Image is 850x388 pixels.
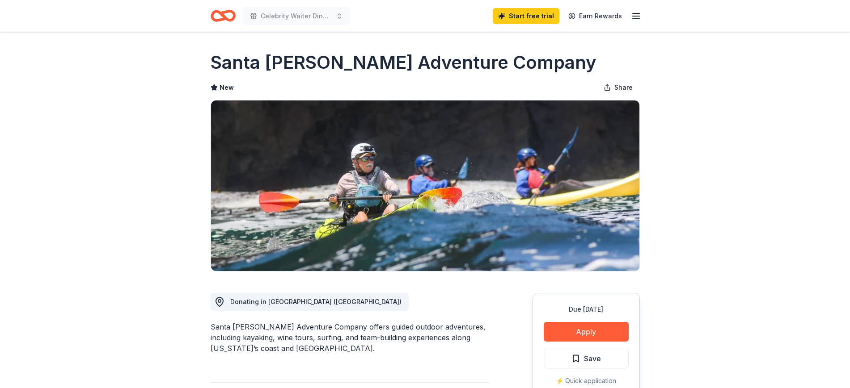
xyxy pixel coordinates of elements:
button: Celebrity Waiter Dinner [243,7,350,25]
button: Share [596,79,640,96]
a: Start free trial [493,8,559,24]
div: ⚡️ Quick application [544,375,629,386]
a: Home [211,5,236,26]
span: Save [584,353,601,364]
h1: Santa [PERSON_NAME] Adventure Company [211,50,596,75]
span: New [220,82,234,93]
img: Image for Santa Barbara Adventure Company [211,100,639,271]
div: Due [DATE] [544,304,629,315]
button: Save [544,349,629,368]
button: Apply [544,322,629,342]
span: Share [614,82,633,93]
div: Santa [PERSON_NAME] Adventure Company offers guided outdoor adventures, including kayaking, wine ... [211,321,490,354]
a: Earn Rewards [563,8,627,24]
span: Donating in [GEOGRAPHIC_DATA] ([GEOGRAPHIC_DATA]) [230,298,402,305]
span: Celebrity Waiter Dinner [261,11,332,21]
